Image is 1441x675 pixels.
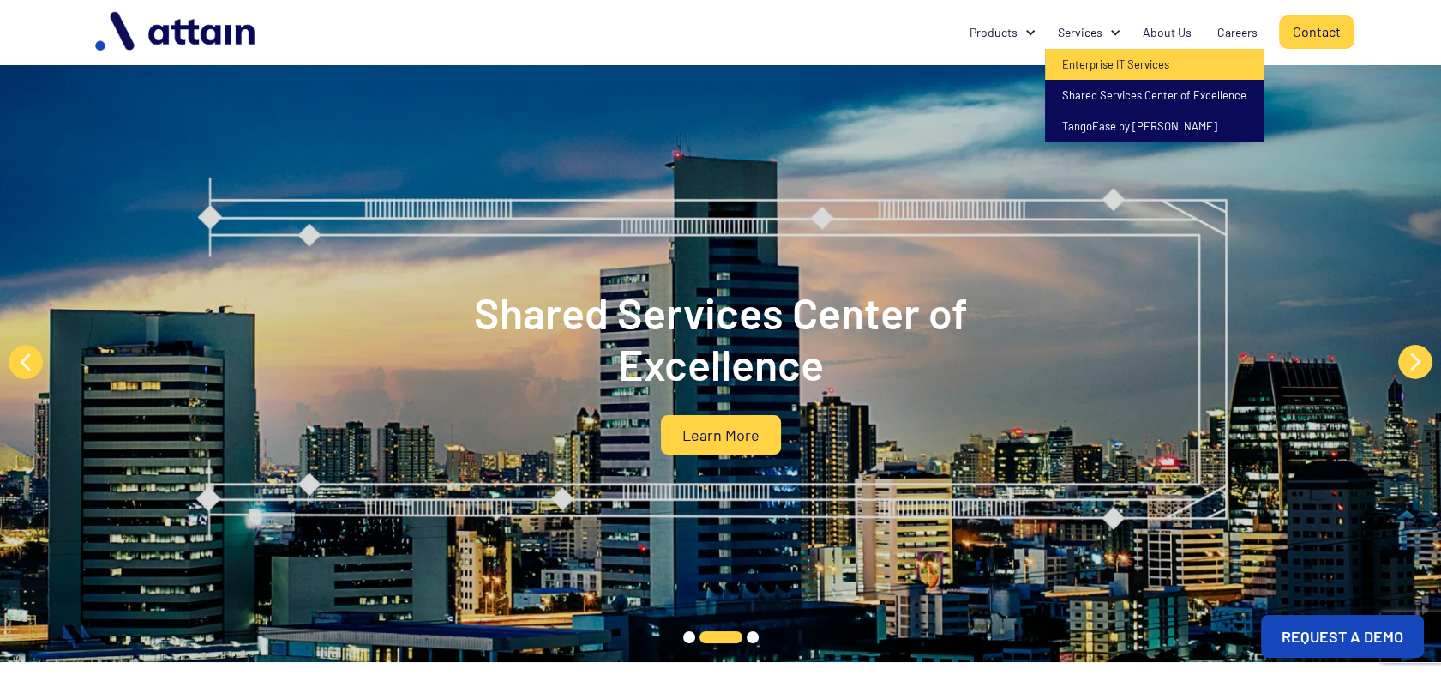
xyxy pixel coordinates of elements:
[1045,16,1130,49] div: Services
[9,345,43,379] button: Previous
[1045,80,1264,111] a: Shared Services Center of Excellence
[957,16,1045,49] div: Products
[1398,345,1432,379] button: Next
[1204,16,1270,49] a: Careers
[1045,49,1264,142] nav: Services
[1261,615,1424,658] a: REQUEST A DEMO
[1045,49,1264,80] a: Enterprise IT Services
[1279,15,1354,49] a: Contact
[1058,24,1102,41] div: Services
[1143,24,1192,41] div: About Us
[1217,24,1258,41] div: Careers
[970,24,1018,41] div: Products
[699,631,742,643] button: 2 of 3
[378,286,1064,389] h2: Shared Services Center of Excellence
[683,631,695,643] button: 1 of 3
[661,415,781,455] a: Learn More
[1045,111,1264,142] a: TangoEase by [PERSON_NAME]
[1130,16,1204,49] a: About Us
[747,631,759,643] button: 3 of 3
[87,5,267,59] img: logo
